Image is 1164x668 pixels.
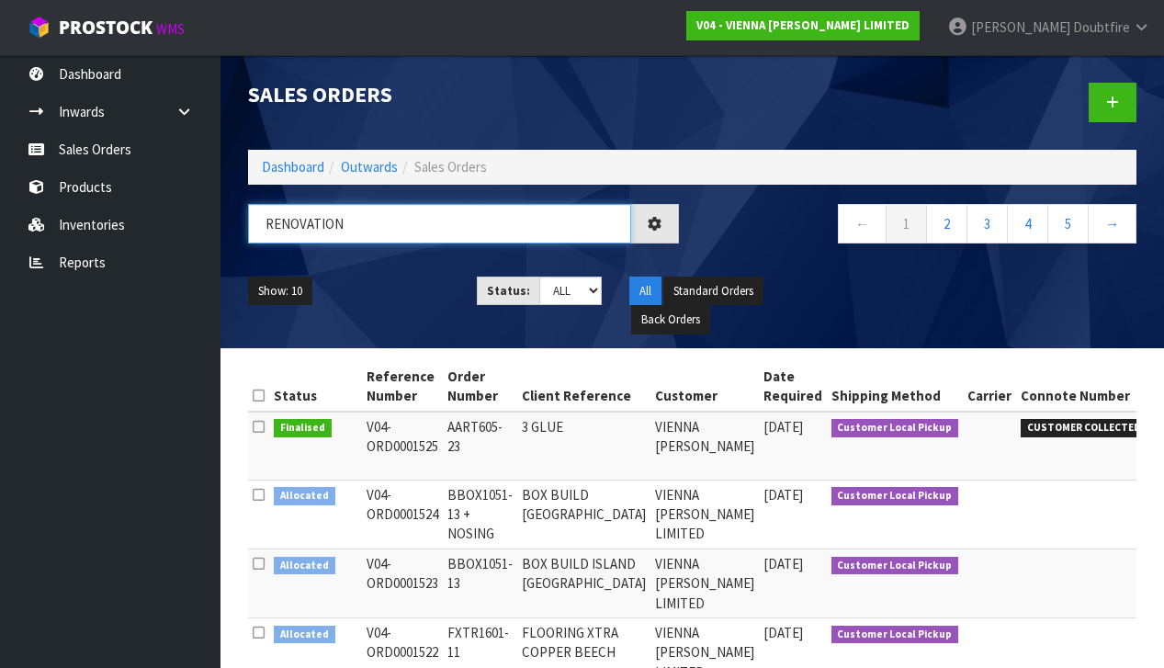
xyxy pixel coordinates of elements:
[274,626,335,644] span: Allocated
[763,418,803,436] span: [DATE]
[1016,362,1151,412] th: Connote Number
[759,362,827,412] th: Date Required
[763,624,803,641] span: [DATE]
[971,18,1070,36] span: [PERSON_NAME]
[831,419,959,437] span: Customer Local Pickup
[763,555,803,572] span: [DATE]
[156,20,185,38] small: WMS
[631,305,710,334] button: Back Orders
[362,362,443,412] th: Reference Number
[274,419,332,437] span: Finalised
[650,480,759,549] td: VIENNA [PERSON_NAME] LIMITED
[926,204,967,243] a: 2
[443,412,517,481] td: AART605-23
[443,480,517,549] td: BBOX1051-13 + NOSING
[487,283,530,299] strong: Status:
[650,362,759,412] th: Customer
[1007,204,1048,243] a: 4
[362,412,443,481] td: V04-ORD0001525
[517,412,650,481] td: 3 GLUE
[966,204,1008,243] a: 3
[663,277,763,306] button: Standard Orders
[1088,204,1136,243] a: →
[831,557,959,575] span: Customer Local Pickup
[886,204,927,243] a: 1
[341,158,398,175] a: Outwards
[28,16,51,39] img: cube-alt.png
[827,362,964,412] th: Shipping Method
[443,362,517,412] th: Order Number
[1073,18,1130,36] span: Doubtfire
[414,158,487,175] span: Sales Orders
[269,362,362,412] th: Status
[517,549,650,617] td: BOX BUILD ISLAND [GEOGRAPHIC_DATA]
[362,480,443,549] td: V04-ORD0001524
[262,158,324,175] a: Dashboard
[443,549,517,617] td: BBOX1051-13
[650,412,759,481] td: VIENNA [PERSON_NAME]
[763,486,803,504] span: [DATE]
[274,487,335,505] span: Allocated
[517,362,650,412] th: Client Reference
[362,549,443,617] td: V04-ORD0001523
[59,16,153,40] span: ProStock
[696,17,910,33] strong: V04 - VIENNA [PERSON_NAME] LIMITED
[963,362,1016,412] th: Carrier
[1047,204,1089,243] a: 5
[248,204,631,243] input: Search sales orders
[650,549,759,617] td: VIENNA [PERSON_NAME] LIMITED
[629,277,661,306] button: All
[831,487,959,505] span: Customer Local Pickup
[706,204,1137,249] nav: Page navigation
[248,83,679,107] h1: Sales Orders
[1021,419,1147,437] span: CUSTOMER COLLECTED
[838,204,887,243] a: ←
[517,480,650,549] td: BOX BUILD [GEOGRAPHIC_DATA]
[248,277,312,306] button: Show: 10
[274,557,335,575] span: Allocated
[831,626,959,644] span: Customer Local Pickup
